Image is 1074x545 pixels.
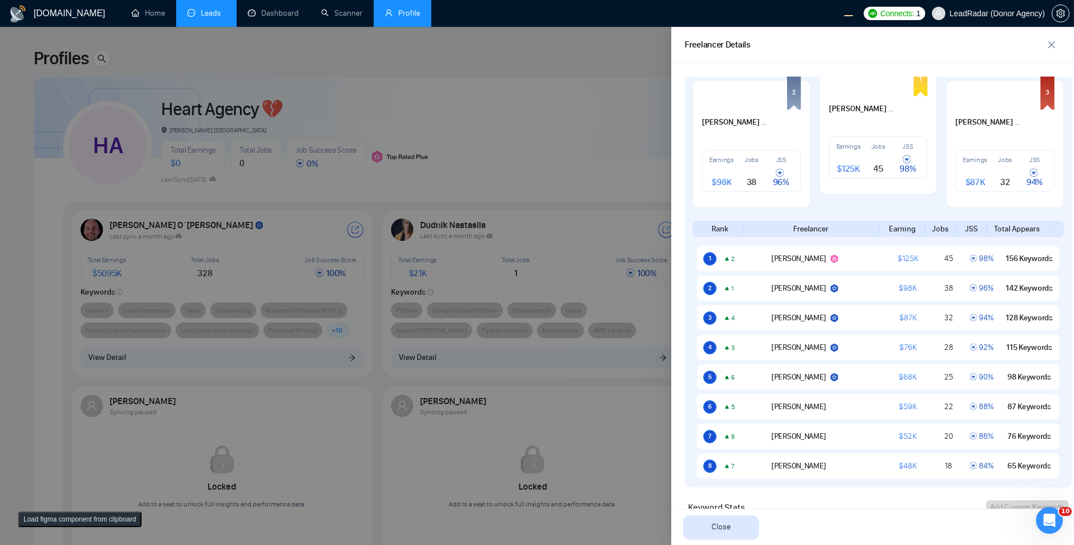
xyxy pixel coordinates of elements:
div: Total Appears [987,223,1047,235]
span: 45 [873,163,883,174]
iframe: Intercom live chat [1036,507,1063,534]
img: Anna Martinez [753,430,767,443]
span: Michael Chen [702,116,769,129]
span: 92 % [969,343,994,352]
span: 38 [747,177,756,187]
span: 115 Keywords [1006,343,1052,352]
span: 5 [731,403,735,411]
img: Michael Chen [753,282,767,295]
button: Close [683,515,759,539]
a: setting [1052,9,1070,18]
span: 8 [708,462,712,470]
div: 1 [919,75,922,82]
span: Profile [398,8,420,18]
div: Freelancer Details [685,38,751,52]
span: Close [712,521,731,533]
div: Add Custom Keywords [990,501,1064,513]
span: 38 [944,283,953,293]
img: top_rated [830,284,839,293]
div: [PERSON_NAME] [771,461,826,471]
span: Jobs [745,156,759,164]
div: [PERSON_NAME] [771,432,826,441]
span: 2 [708,285,712,292]
span: 32 [944,313,953,323]
img: Lisa Thompson [753,371,767,384]
strong: [PERSON_NAME] [955,117,1024,127]
span: $ 68K [899,372,917,382]
span: Sarah Johnson [829,103,896,115]
span: 98 % [899,154,916,174]
div: JSS [956,223,986,235]
span: $ 48K [899,461,917,471]
span: $ 87K [899,313,917,323]
span: 8 [731,433,735,440]
span: 98 % [969,254,994,263]
img: Michael Chen [702,89,724,112]
span: Jobs [998,156,1012,164]
img: Sarah Johnson [753,252,767,266]
span: $ 52K [899,432,917,441]
span: JSS [1029,156,1040,164]
span: 96 % [969,283,994,293]
span: 84 % [969,461,994,471]
a: homeHome [131,8,165,18]
span: 88 % [969,402,994,411]
span: $ 87K [965,177,985,187]
span: 156 Keywords [1006,254,1052,263]
span: 18 [945,461,952,471]
span: 76 Keywords [1007,432,1051,441]
span: JSS [902,143,913,150]
span: $ 76K [899,343,917,352]
span: 90 % [969,372,994,382]
span: 28 [944,343,953,352]
img: Robert Taylor [753,459,767,473]
span: 6 [708,403,712,410]
span: Earnings [836,143,861,150]
img: top_rated [830,373,839,382]
div: Earning [879,223,925,235]
span: 98 Keywords [1007,372,1051,382]
span: Earnings [709,156,734,164]
span: 25 [944,372,953,382]
span: $ 59K [899,402,917,411]
div: [PERSON_NAME] [771,402,826,411]
span: 87 Keywords [1007,402,1051,411]
img: David Kim [753,341,767,354]
div: [PERSON_NAME] [771,372,826,382]
span: user [385,9,393,17]
span: close [1043,40,1060,49]
div: 2 [792,89,796,96]
span: 10 [1059,507,1072,516]
span: user [935,10,943,17]
span: 3 [731,344,735,352]
img: top_rated [830,343,839,352]
img: James Wilson [753,400,767,414]
img: top_rated [830,314,839,323]
span: 96 % [773,168,789,187]
span: 94 % [1026,168,1043,187]
a: messageLeads [187,8,225,18]
span: 4 [731,314,735,322]
img: upwork-logo.png [868,9,877,18]
span: $ 125K [898,254,918,263]
span: Keyword Stats [688,501,745,514]
span: Jobs [872,143,885,150]
span: 65 Keywords [1007,461,1051,471]
button: Add Custom Keywords [986,500,1068,514]
span: 7 [731,462,734,470]
img: Emily Rodriguez [955,89,978,112]
div: Freelancer [743,223,879,235]
span: Earnings [963,156,987,164]
div: 3 [1045,89,1049,96]
span: 2 [731,255,734,263]
span: 4 [708,344,712,351]
span: $ 98K [899,283,917,293]
div: Jobs [925,223,955,235]
img: Sarah Johnson [829,76,851,98]
span: $ 125K [837,163,860,174]
span: 86 % [969,432,994,441]
span: 128 Keywords [1006,313,1052,323]
div: [PERSON_NAME] [771,343,826,352]
span: Connects: [880,7,914,20]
